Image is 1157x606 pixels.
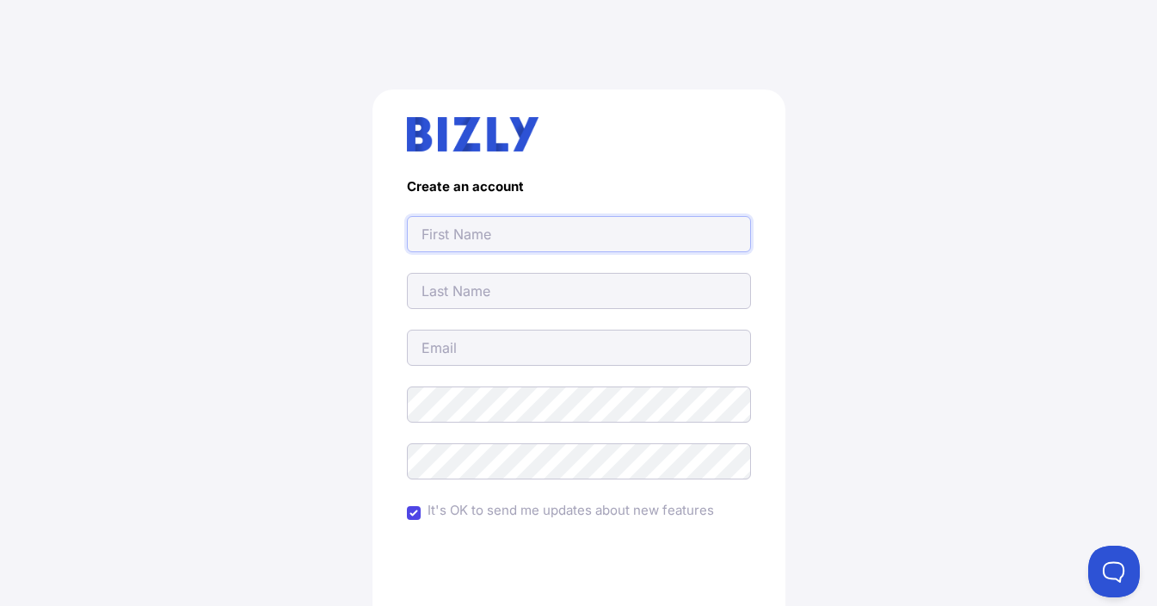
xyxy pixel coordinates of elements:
[407,179,751,195] h4: Create an account
[428,500,714,521] label: It's OK to send me updates about new features
[407,273,751,309] input: Last Name
[1088,546,1140,597] iframe: Toggle Customer Support
[407,117,539,151] img: bizly_logo.svg
[407,330,751,366] input: Email
[407,216,751,252] input: First Name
